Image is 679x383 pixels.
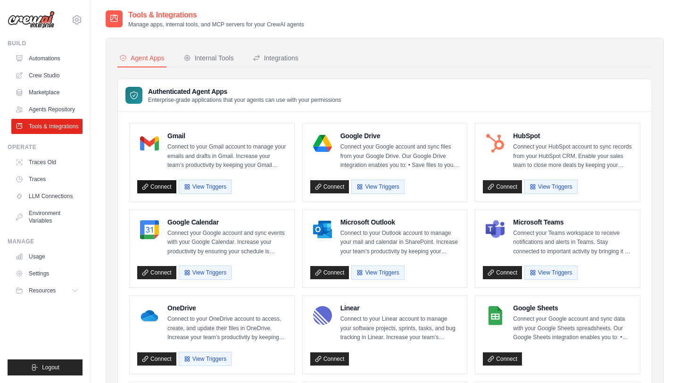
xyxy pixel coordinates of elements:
[253,53,298,63] div: Integrations
[483,352,522,366] a: Connect
[8,238,83,245] div: Manage
[340,131,460,141] h4: Google Drive
[179,180,232,194] button: View Triggers
[313,306,332,325] img: Linear Logo
[251,50,300,67] button: Integrations
[11,119,83,134] a: Tools & Integrations
[310,352,349,366] a: Connect
[179,352,232,366] button: View Triggers
[11,249,83,264] a: Usage
[313,220,332,239] img: Microsoft Outlook Logo
[8,143,83,151] div: Operate
[524,180,577,194] button: View Triggers
[137,266,176,279] a: Connect
[117,50,166,67] button: Agent Apps
[11,172,83,187] a: Traces
[513,131,632,141] h4: HubSpot
[340,303,460,313] h4: Linear
[483,266,522,279] a: Connect
[486,220,505,239] img: Microsoft Teams Logo
[42,364,59,371] span: Logout
[119,53,165,63] div: Agent Apps
[340,315,460,342] p: Connect to your Linear account to manage your software projects, sprints, tasks, and bug tracking...
[513,217,632,227] h4: Microsoft Teams
[513,303,632,313] h4: Google Sheets
[11,283,83,298] button: Resources
[148,96,341,104] p: Enterprise-grade applications that your agents can use with your permissions
[11,68,83,83] a: Crew Studio
[128,9,304,21] h2: Tools & Integrations
[183,53,234,63] div: Internal Tools
[128,21,304,28] p: Manage apps, internal tools, and MCP servers for your CrewAI agents
[11,102,83,117] a: Agents Repository
[8,40,83,47] div: Build
[167,131,287,141] h4: Gmail
[137,180,176,193] a: Connect
[8,359,83,375] button: Logout
[11,51,83,66] a: Automations
[310,266,349,279] a: Connect
[11,85,83,100] a: Marketplace
[513,315,632,342] p: Connect your Google account and sync data with your Google Sheets spreadsheets. Our Google Sheets...
[29,287,56,294] span: Resources
[11,266,83,281] a: Settings
[148,87,341,96] h3: Authenticated Agent Apps
[340,142,460,170] p: Connect your Google account and sync files from your Google Drive. Our Google Drive integration e...
[167,315,287,342] p: Connect to your OneDrive account to access, create, and update their files in OneDrive. Increase ...
[340,229,460,257] p: Connect to your Outlook account to manage your mail and calendar in SharePoint. Increase your tea...
[340,217,460,227] h4: Microsoft Outlook
[11,155,83,170] a: Traces Old
[167,217,287,227] h4: Google Calendar
[310,180,349,193] a: Connect
[524,266,577,280] button: View Triggers
[167,142,287,170] p: Connect to your Gmail account to manage your emails and drafts in Gmail. Increase your team’s pro...
[140,220,159,239] img: Google Calendar Logo
[167,229,287,257] p: Connect your Google account and sync events with your Google Calendar. Increase your productivity...
[137,352,176,366] a: Connect
[11,189,83,204] a: LLM Connections
[351,180,404,194] button: View Triggers
[483,180,522,193] a: Connect
[486,306,505,325] img: Google Sheets Logo
[313,134,332,153] img: Google Drive Logo
[11,206,83,228] a: Environment Variables
[182,50,236,67] button: Internal Tools
[179,266,232,280] button: View Triggers
[486,134,505,153] img: HubSpot Logo
[513,142,632,170] p: Connect your HubSpot account to sync records from your HubSpot CRM. Enable your sales team to clo...
[140,134,159,153] img: Gmail Logo
[140,306,159,325] img: OneDrive Logo
[351,266,404,280] button: View Triggers
[8,11,55,29] img: Logo
[167,303,287,313] h4: OneDrive
[513,229,632,257] p: Connect your Teams workspace to receive notifications and alerts in Teams. Stay connected to impo...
